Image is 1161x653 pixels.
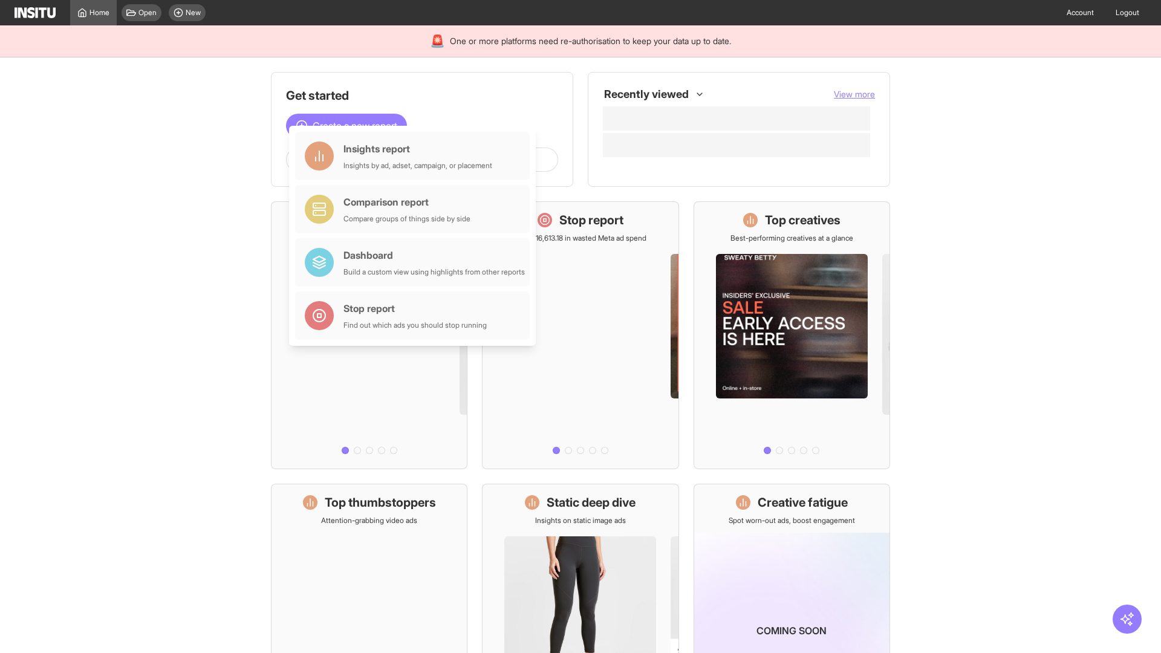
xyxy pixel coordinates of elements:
span: Open [138,8,157,18]
h1: Stop report [559,212,623,229]
span: View more [834,89,875,99]
a: Top creativesBest-performing creatives at a glance [694,201,890,469]
div: Dashboard [343,248,525,262]
div: Find out which ads you should stop running [343,320,487,330]
span: Create a new report [313,119,397,133]
p: Save £16,613.18 in wasted Meta ad spend [514,233,646,243]
button: View more [834,88,875,100]
h1: Top creatives [765,212,841,229]
h1: Top thumbstoppers [325,494,436,511]
span: One or more platforms need re-authorisation to keep your data up to date. [450,35,731,47]
a: Stop reportSave £16,613.18 in wasted Meta ad spend [482,201,678,469]
p: Insights on static image ads [535,516,626,525]
button: Create a new report [286,114,407,138]
div: 🚨 [430,33,445,50]
div: Insights by ad, adset, campaign, or placement [343,161,492,171]
h1: Get started [286,87,558,104]
a: What's live nowSee all active ads instantly [271,201,467,469]
p: Best-performing creatives at a glance [730,233,853,243]
div: Comparison report [343,195,470,209]
img: Logo [15,7,56,18]
div: Build a custom view using highlights from other reports [343,267,525,277]
h1: Static deep dive [547,494,636,511]
div: Stop report [343,301,487,316]
div: Compare groups of things side by side [343,214,470,224]
p: Attention-grabbing video ads [321,516,417,525]
div: Insights report [343,141,492,156]
span: Home [89,8,109,18]
span: New [186,8,201,18]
